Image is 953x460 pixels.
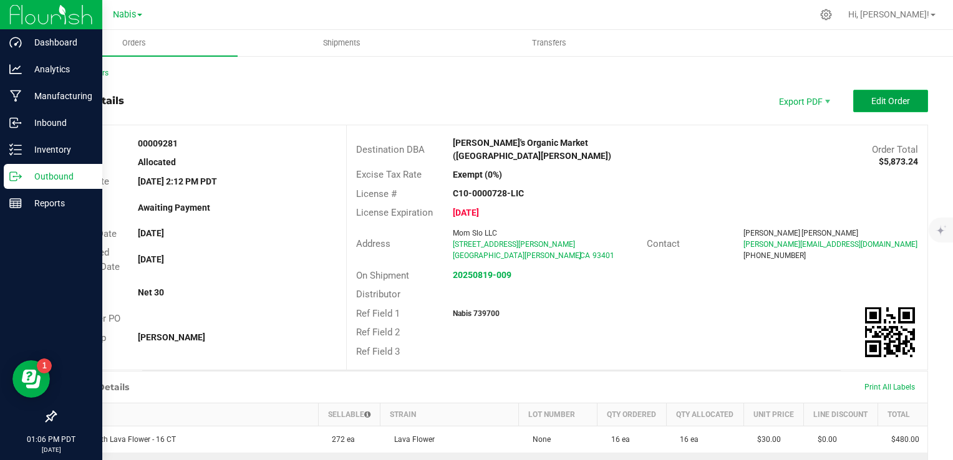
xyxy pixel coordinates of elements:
a: 20250819-009 [453,270,511,280]
span: Excise Tax Rate [356,169,422,180]
strong: Nabis 739700 [453,309,500,318]
p: [DATE] [6,445,97,454]
strong: Net 30 [138,287,164,297]
th: Unit Price [743,403,804,426]
span: Ref Field 1 [356,308,400,319]
span: $480.00 [885,435,919,444]
li: Export PDF [766,90,841,112]
qrcode: 00009281 [865,307,915,357]
p: 01:06 PM PDT [6,434,97,445]
th: Item [56,403,319,426]
inline-svg: Outbound [9,170,22,183]
strong: [DATE] 2:12 PM PDT [138,176,217,186]
span: Shipments [306,37,377,49]
span: 93401 [593,251,614,260]
span: License Expiration [356,207,433,218]
span: License # [356,188,397,199]
span: None [526,435,551,444]
img: Scan me! [865,307,915,357]
span: [PERSON_NAME][EMAIL_ADDRESS][DOMAIN_NAME] [743,240,917,249]
strong: Awaiting Payment [138,203,210,213]
span: $30.00 [751,435,781,444]
span: 16 ea [605,435,630,444]
inline-svg: Inbound [9,117,22,129]
iframe: Resource center unread badge [37,358,52,373]
span: Lava Flower [388,435,435,444]
th: Line Discount [804,403,878,426]
strong: Allocated [138,157,176,167]
span: Contact [647,238,680,249]
strong: $5,873.24 [879,156,918,166]
strong: [DATE] [138,228,164,238]
a: Transfers [445,30,653,56]
th: Total [878,403,927,426]
span: Order Total [872,144,918,155]
a: Orders [30,30,238,56]
span: On Shipment [356,270,409,281]
span: Edit Order [871,96,910,106]
span: Orders [105,37,163,49]
span: Hi, [PERSON_NAME]! [848,9,929,19]
th: Qty Allocated [666,403,743,426]
span: Print All Labels [864,383,915,391]
span: 16 ea [674,435,699,444]
span: [GEOGRAPHIC_DATA][PERSON_NAME] [453,251,581,260]
th: Qty Ordered [597,403,667,426]
span: 272 ea [326,435,355,444]
span: $0.00 [811,435,837,444]
p: Dashboard [22,35,97,50]
p: Manufacturing [22,89,97,103]
inline-svg: Reports [9,197,22,209]
span: [PERSON_NAME] [801,229,858,237]
th: Strain [380,403,519,426]
span: Destination DBA [356,144,425,155]
iframe: Resource center [12,360,50,398]
strong: [DATE] [138,254,164,264]
span: [PERSON_NAME] [743,229,800,237]
p: Analytics [22,62,97,77]
strong: Exempt (0%) [453,170,502,180]
strong: [DATE] [453,208,479,218]
th: Sellable [318,403,380,426]
p: Outbound [22,169,97,184]
th: Lot Number [519,403,597,426]
strong: 00009281 [138,138,178,148]
a: Shipments [238,30,445,56]
span: , [579,251,580,260]
inline-svg: Inventory [9,143,22,156]
button: Edit Order [853,90,928,112]
p: Inbound [22,115,97,130]
p: Reports [22,196,97,211]
span: CA [580,251,590,260]
span: [PHONE_NUMBER] [743,251,806,260]
strong: [PERSON_NAME] [138,332,205,342]
span: Nabis [113,9,136,20]
div: Manage settings [818,9,834,21]
inline-svg: Manufacturing [9,90,22,102]
span: Ref Field 2 [356,327,400,338]
span: Transfers [515,37,583,49]
p: Inventory [22,142,97,157]
strong: [PERSON_NAME]'s Organic Market ([GEOGRAPHIC_DATA][PERSON_NAME]) [453,138,611,161]
inline-svg: Dashboard [9,36,22,49]
span: Address [356,238,390,249]
span: AGS Eighth Lava Flower - 16 CT [64,435,176,444]
span: Mom Slo LLC [453,229,497,237]
strong: C10-0000728-LIC [453,188,524,198]
span: [STREET_ADDRESS][PERSON_NAME] [453,240,575,249]
span: Ref Field 3 [356,346,400,357]
span: Distributor [356,289,400,300]
inline-svg: Analytics [9,63,22,75]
